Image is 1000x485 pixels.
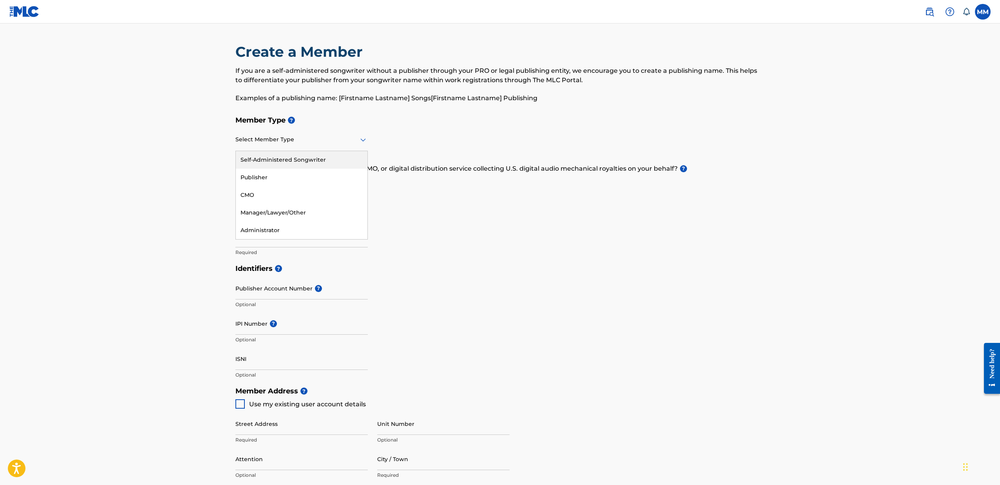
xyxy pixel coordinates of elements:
p: Required [235,436,368,444]
h5: Member Name [235,209,765,225]
h5: Member Address [235,383,765,400]
span: ? [680,165,687,172]
p: Optional [235,472,368,479]
p: Optional [377,436,510,444]
span: ? [270,320,277,327]
div: Manager/Lawyer/Other [236,204,367,222]
img: help [945,7,955,16]
p: Optional [235,301,368,308]
span: ? [275,265,282,272]
h2: Create a Member [235,43,367,61]
p: If you are a self-administered songwriter without a publisher through your PRO or legal publishin... [235,66,765,85]
h5: Identifiers [235,260,765,277]
p: Examples of a publishing name: [Firstname Lastname] Songs[Firstname Lastname] Publishing [235,94,765,103]
div: Drag [963,455,968,479]
iframe: Resource Center [978,336,1000,401]
p: Optional [235,336,368,343]
div: Notifications [962,8,970,16]
img: MLC Logo [9,6,40,17]
iframe: Chat Widget [961,447,1000,485]
div: Administrator [236,222,367,239]
p: Required [235,249,368,256]
div: Help [942,4,958,20]
div: User Menu [975,4,991,20]
div: CMO [236,186,367,204]
div: Publisher [236,169,367,186]
span: ? [315,285,322,292]
p: Required [377,472,510,479]
span: Use my existing user account details [249,400,366,408]
h5: Member Type [235,112,765,129]
a: Public Search [922,4,937,20]
span: ? [300,388,307,395]
span: ? [288,117,295,124]
img: search [925,7,934,16]
p: Do you have a publisher, administrator, CMO, or digital distribution service collecting U.S. digi... [235,164,765,173]
div: Self-Administered Songwriter [236,151,367,169]
p: Optional [235,371,368,379]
